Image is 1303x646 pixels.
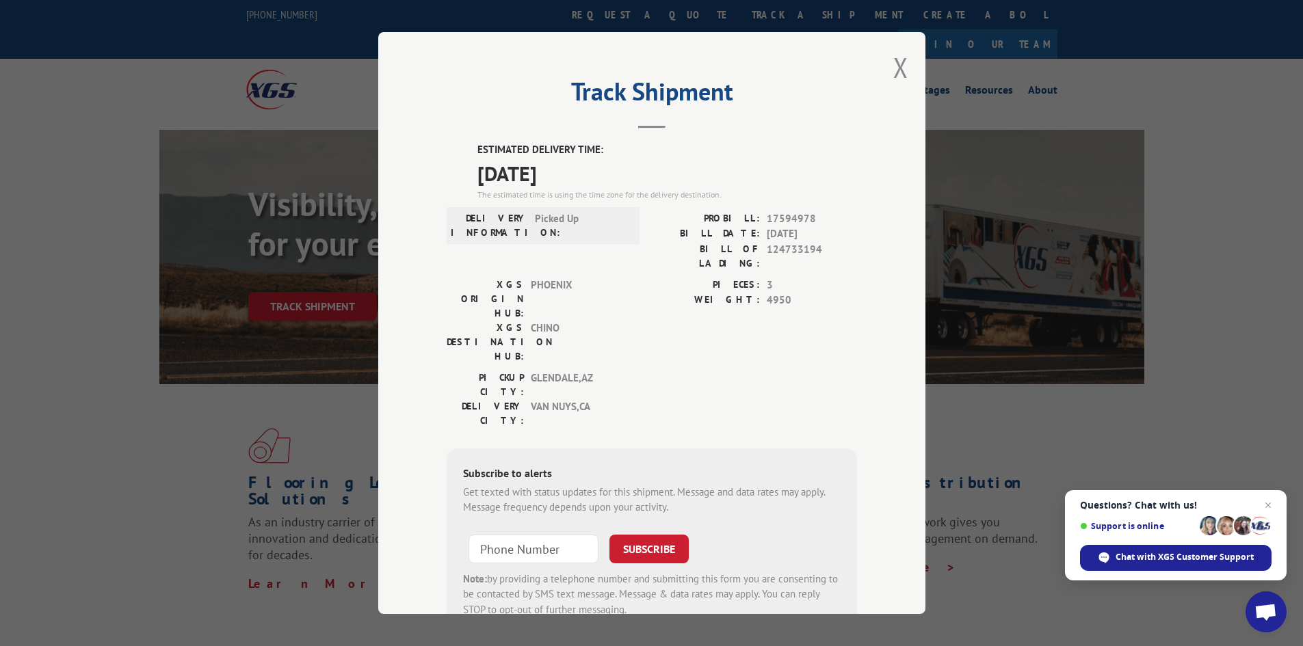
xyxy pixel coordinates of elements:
[531,399,623,428] span: VAN NUYS , CA
[652,226,760,242] label: BILL DATE:
[767,278,857,293] span: 3
[652,293,760,308] label: WEIGHT:
[531,371,623,399] span: GLENDALE , AZ
[767,226,857,242] span: [DATE]
[463,572,487,585] strong: Note:
[1116,551,1254,563] span: Chat with XGS Customer Support
[451,211,528,240] label: DELIVERY INFORMATION:
[531,321,623,364] span: CHINO
[463,571,841,618] div: by providing a telephone number and submitting this form you are consenting to be contacted by SM...
[893,49,908,85] button: Close modal
[447,371,524,399] label: PICKUP CITY:
[767,211,857,227] span: 17594978
[1080,545,1272,571] span: Chat with XGS Customer Support
[531,278,623,321] span: PHOENIX
[1080,500,1272,511] span: Questions? Chat with us!
[463,485,841,515] div: Get texted with status updates for this shipment. Message and data rates may apply. Message frequ...
[609,535,689,563] button: SUBSCRIBE
[469,535,598,563] input: Phone Number
[463,465,841,485] div: Subscribe to alerts
[477,142,857,158] label: ESTIMATED DELIVERY TIME:
[652,211,760,227] label: PROBILL:
[447,278,524,321] label: XGS ORIGIN HUB:
[767,242,857,271] span: 124733194
[535,211,627,240] span: Picked Up
[1246,591,1287,632] a: Open chat
[447,82,857,108] h2: Track Shipment
[447,399,524,428] label: DELIVERY CITY:
[477,189,857,201] div: The estimated time is using the time zone for the delivery destination.
[447,321,524,364] label: XGS DESTINATION HUB:
[767,293,857,308] span: 4950
[1080,521,1195,531] span: Support is online
[652,278,760,293] label: PIECES:
[652,242,760,271] label: BILL OF LADING:
[477,158,857,189] span: [DATE]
